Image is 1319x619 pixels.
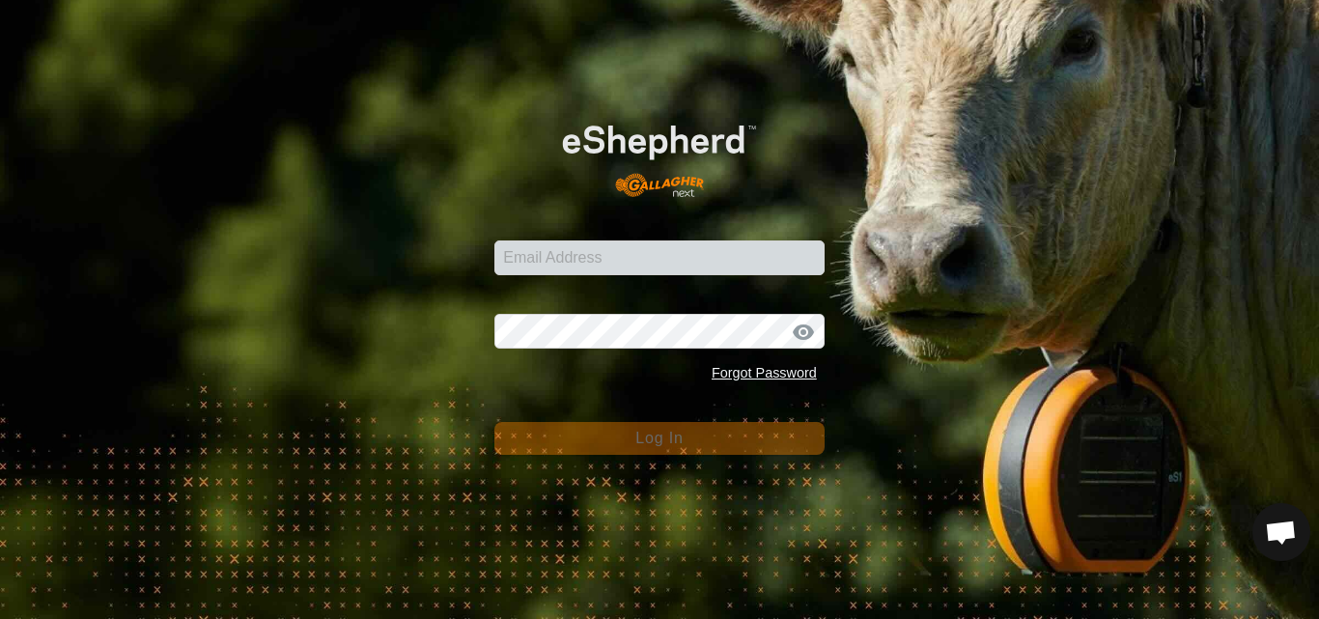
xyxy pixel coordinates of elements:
button: Log In [494,422,825,455]
a: Forgot Password [712,365,817,380]
span: Log In [635,430,683,446]
div: Open chat [1252,503,1310,561]
input: Email Address [494,240,825,275]
img: E-shepherd Logo [527,98,791,210]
